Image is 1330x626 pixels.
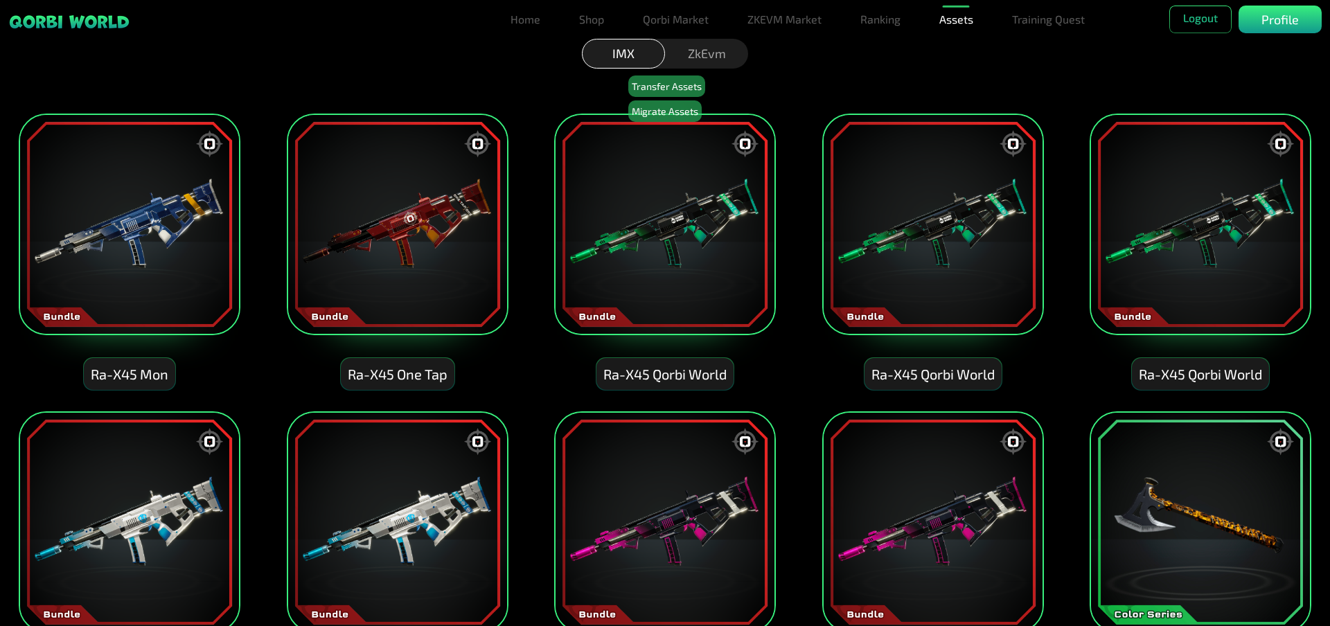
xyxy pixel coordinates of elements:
[84,358,175,391] div: Ra-X45 Mon
[665,39,748,69] div: ZkEvm
[1261,10,1299,29] p: Profile
[628,100,702,122] button: Migrate Assets
[864,358,1002,391] div: Ra-X45 Qorbi World
[1169,6,1232,33] button: Logout
[742,6,827,33] a: ZKEVM Market
[1132,358,1269,391] div: Ra-X45 Qorbi World
[19,114,240,335] img: Ra-X45 Mon
[1090,114,1311,335] img: Ra-X45 Qorbi World
[287,114,508,335] img: Ra-X45 One Tap
[628,75,705,97] button: Transfer Assets
[637,6,714,33] a: Qorbi Market
[934,6,979,33] a: Assets
[554,114,776,335] img: Ra-X45 Qorbi World
[341,358,454,391] div: Ra-X45 One Tap
[582,39,665,69] div: IMX
[596,358,734,391] div: Ra-X45 Qorbi World
[822,114,1044,335] img: Ra-X45 Qorbi World
[574,6,610,33] a: Shop
[855,6,906,33] a: Ranking
[505,6,546,33] a: Home
[1007,6,1090,33] a: Training Quest
[8,14,130,30] img: sticky brand-logo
